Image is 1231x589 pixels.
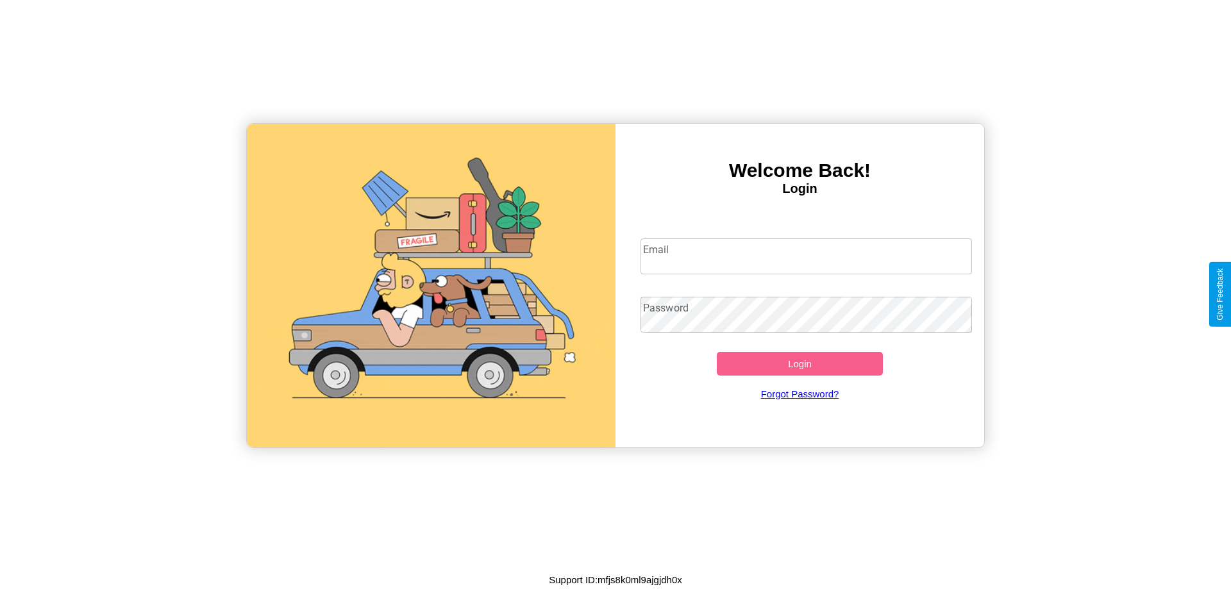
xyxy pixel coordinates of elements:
[615,160,984,181] h3: Welcome Back!
[1216,269,1225,320] div: Give Feedback
[717,352,883,376] button: Login
[634,376,966,412] a: Forgot Password?
[615,181,984,196] h4: Login
[247,124,615,447] img: gif
[549,571,682,588] p: Support ID: mfjs8k0ml9ajgjdh0x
